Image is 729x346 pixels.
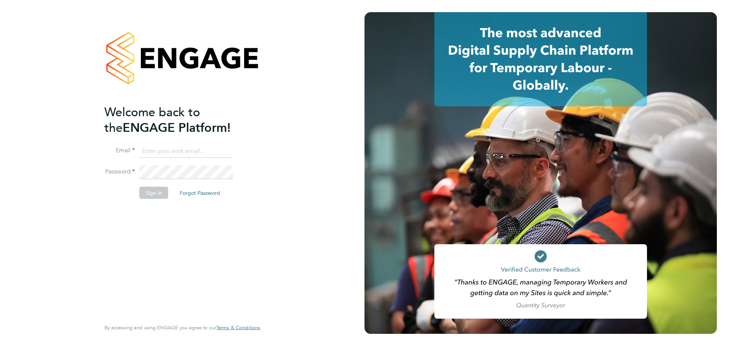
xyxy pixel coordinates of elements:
a: Terms & Conditions [216,325,260,331]
label: Email [104,147,135,155]
button: Sign In [139,187,168,199]
h2: ENGAGE Platform! [104,104,252,135]
span: By accessing and using ENGAGE you agree to our [104,324,260,331]
span: Terms & Conditions [216,324,260,331]
button: Forgot Password [174,187,226,199]
span: Welcome back to the [104,104,200,135]
label: Password [104,168,135,176]
input: Enter your work email... [139,144,233,158]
